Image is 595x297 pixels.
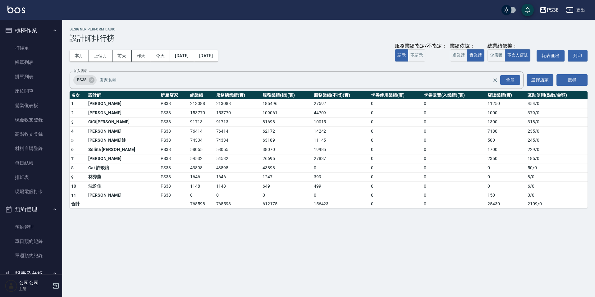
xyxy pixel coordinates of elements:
td: 0 [422,145,486,154]
td: 0 [189,191,214,200]
td: 76414 [189,127,214,136]
td: 76414 [215,127,261,136]
td: PS38 [159,99,189,108]
td: 0 [369,182,422,191]
a: 營業儀表板 [2,98,60,113]
th: 服務業績(不指)(實) [312,91,369,99]
td: PS38 [159,172,189,182]
span: 6 [71,147,74,152]
button: 不含入店販 [505,49,531,62]
td: 0 [369,127,422,136]
td: 185496 [261,99,312,108]
span: 2 [71,110,74,115]
a: 現場電腦打卡 [2,185,60,199]
div: 總業績依據： [487,43,533,49]
td: 62172 [261,127,312,136]
td: 8 / 0 [526,172,588,182]
td: 14242 [312,127,369,136]
td: 245 / 0 [526,136,588,145]
td: 235 / 0 [526,127,588,136]
td: PS38 [159,117,189,127]
div: PS38 [547,6,559,14]
button: 登出 [564,4,588,16]
td: 19985 [312,145,369,154]
td: 10015 [312,117,369,127]
td: 74334 [189,136,214,145]
td: PS38 [159,163,189,173]
td: 0 [422,117,486,127]
td: 156423 [312,200,369,208]
td: 27837 [312,154,369,163]
span: 9 [71,175,74,180]
button: save [521,4,534,16]
td: 0 [369,136,422,145]
td: 58055 [189,145,214,154]
td: 454 / 0 [526,99,588,108]
td: 0 [369,172,422,182]
td: 0 [486,172,526,182]
h3: 設計師排行榜 [70,34,588,43]
td: 499 [312,182,369,191]
td: Selina [PERSON_NAME] [87,145,159,154]
button: 報表匯出 [537,50,565,62]
td: 0 [422,154,486,163]
td: 0 [369,163,422,173]
td: 合計 [70,200,87,208]
td: PS38 [159,191,189,200]
button: 列印 [568,50,588,62]
button: [DATE] [170,50,194,62]
td: 54532 [189,154,214,163]
div: 服務業績指定/不指定： [395,43,447,49]
td: 7180 [486,127,526,136]
td: 0 [422,200,486,208]
button: 虛業績 [450,49,467,62]
td: 2350 [486,154,526,163]
td: 6 / 0 [526,182,588,191]
td: 0 [369,200,422,208]
td: 1700 [486,145,526,154]
td: 0 [369,145,422,154]
img: Person [5,280,17,292]
td: 43898 [261,163,312,173]
td: 318 / 0 [526,117,588,127]
td: 0 [422,182,486,191]
td: 1000 [486,108,526,118]
td: 0 [422,163,486,173]
td: PS38 [159,108,189,118]
button: 本月 [70,50,89,62]
th: 設計師 [87,91,159,99]
td: 2109 / 0 [526,200,588,208]
td: 43898 [189,163,214,173]
td: 81698 [261,117,312,127]
td: 43898 [215,163,261,173]
td: CiCi[PERSON_NAME] [87,117,159,127]
span: 5 [71,138,74,143]
td: 649 [261,182,312,191]
td: 0 [422,99,486,108]
input: 店家名稱 [98,75,503,85]
td: PS38 [159,127,189,136]
td: 74334 [215,136,261,145]
td: 0 [486,163,526,173]
td: 11145 [312,136,369,145]
td: 500 [486,136,526,145]
span: 3 [71,120,74,125]
th: 店販業績(實) [486,91,526,99]
td: 229 / 0 [526,145,588,154]
div: 全選 [500,75,520,85]
td: 768598 [215,200,261,208]
td: 0 [369,117,422,127]
button: [DATE] [194,50,218,62]
img: Logo [7,6,25,13]
td: PS38 [159,154,189,163]
td: 沈盈佳 [87,182,159,191]
a: 座位開單 [2,84,60,98]
span: PS38 [73,77,90,83]
td: 58055 [215,145,261,154]
td: PS38 [159,136,189,145]
button: Clear [491,76,500,85]
button: 昨天 [132,50,151,62]
td: Cat 許竣淯 [87,163,159,173]
td: 0 [261,191,312,200]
